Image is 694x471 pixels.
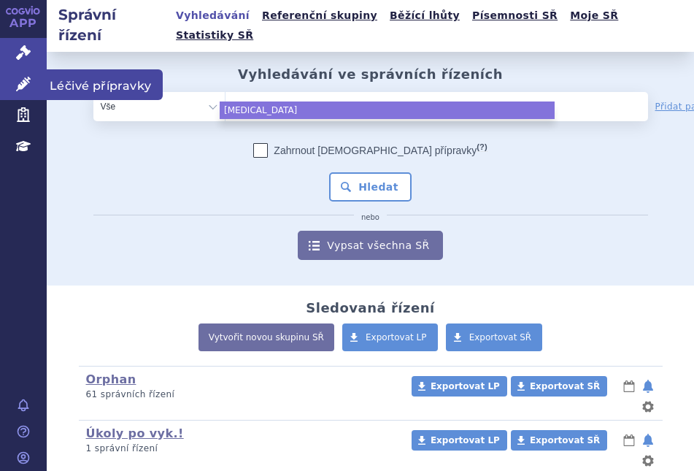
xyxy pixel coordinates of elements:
[566,6,622,26] a: Moje SŘ
[171,26,258,45] a: Statistiky SŘ
[298,231,442,260] a: Vypsat všechna SŘ
[220,102,555,119] li: [MEDICAL_DATA]
[431,435,500,445] span: Exportovat LP
[86,426,184,440] a: Úkoly po vyk.!
[306,300,434,316] h2: Sledovaná řízení
[171,6,254,26] a: Vyhledávání
[253,143,487,158] label: Zahrnout [DEMOGRAPHIC_DATA] přípravky
[198,323,334,351] a: Vytvořit novou skupinu SŘ
[641,452,655,470] button: nastavení
[258,6,382,26] a: Referenční skupiny
[477,142,487,152] abbr: (?)
[641,378,655,395] button: notifikace
[47,69,163,100] span: Léčivé přípravky
[366,332,427,342] span: Exportovat LP
[385,6,464,26] a: Běžící lhůty
[530,435,600,445] span: Exportovat SŘ
[446,323,543,351] a: Exportovat SŘ
[511,376,607,397] a: Exportovat SŘ
[622,432,636,449] button: lhůty
[86,388,399,401] p: 61 správních řízení
[342,323,438,351] a: Exportovat LP
[431,381,500,391] span: Exportovat LP
[86,443,399,455] p: 1 správní řízení
[86,372,136,386] a: Orphan
[354,213,387,222] i: nebo
[469,332,532,342] span: Exportovat SŘ
[412,430,507,451] a: Exportovat LP
[468,6,562,26] a: Písemnosti SŘ
[622,378,636,395] button: lhůty
[641,432,655,449] button: notifikace
[329,172,412,202] button: Hledat
[530,381,600,391] span: Exportovat SŘ
[412,376,507,397] a: Exportovat LP
[47,4,171,45] h2: Správní řízení
[238,66,503,83] h2: Vyhledávání ve správních řízeních
[641,398,655,416] button: nastavení
[511,430,607,451] a: Exportovat SŘ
